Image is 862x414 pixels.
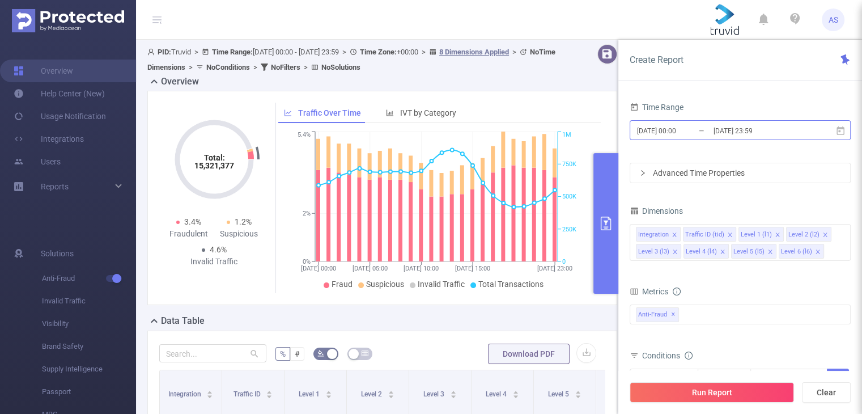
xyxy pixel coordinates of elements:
[42,358,136,381] span: Supply Intelligence
[207,389,213,392] i: icon: caret-up
[450,389,456,392] i: icon: caret-up
[298,108,361,117] span: Traffic Over Time
[727,232,733,239] i: icon: close
[388,389,394,396] div: Sort
[386,109,394,117] i: icon: bar-chart
[636,244,681,259] li: Level 3 (l3)
[300,63,311,71] span: >
[712,123,804,138] input: End date
[280,349,286,358] span: %
[512,389,519,392] i: icon: caret-up
[671,308,676,322] span: ✕
[636,123,728,138] input: Start date
[822,232,828,239] i: icon: close
[418,280,465,289] span: Invalid Traffic
[630,54,683,65] span: Create Report
[786,227,831,242] li: Level 2 (l2)
[189,256,239,268] div: Invalid Traffic
[184,217,201,226] span: 3.4%
[686,244,717,259] div: Level 4 (l4)
[638,227,669,242] div: Integration
[630,382,794,403] button: Run Report
[332,280,353,289] span: Fraud
[14,105,106,128] a: Usage Notification
[210,245,227,254] span: 4.6%
[683,244,729,259] li: Level 4 (l4)
[815,249,821,256] i: icon: close
[575,389,581,392] i: icon: caret-up
[360,48,397,56] b: Time Zone:
[203,153,224,162] tspan: Total:
[404,265,439,272] tspan: [DATE] 10:00
[14,60,73,82] a: Overview
[636,307,679,322] span: Anti-Fraud
[42,312,136,335] span: Visibility
[509,48,520,56] span: >
[325,389,332,396] div: Sort
[14,128,84,150] a: Integrations
[738,227,784,242] li: Level 1 (l1)
[829,9,838,31] span: AS
[827,369,849,388] button: Add
[164,228,214,240] div: Fraudulent
[685,352,693,360] i: icon: info-circle
[685,227,724,242] div: Traffic ID (tid)
[486,390,508,398] span: Level 4
[366,280,404,289] span: Suspicious
[781,244,812,259] div: Level 6 (l6)
[42,267,136,290] span: Anti-Fraud
[303,210,311,217] tspan: 2%
[720,249,725,256] i: icon: close
[802,382,851,403] button: Clear
[295,349,300,358] span: #
[488,344,570,364] button: Download PDF
[298,132,311,139] tspan: 5.4%
[439,48,509,56] u: 8 Dimensions Applied
[630,103,683,112] span: Time Range
[42,381,136,403] span: Passport
[266,389,273,392] i: icon: caret-up
[562,258,566,265] tspan: 0
[512,394,519,397] i: icon: caret-down
[161,75,199,88] h2: Overview
[325,394,332,397] i: icon: caret-down
[450,389,457,396] div: Sort
[683,227,736,242] li: Traffic ID (tid)
[212,48,253,56] b: Time Range:
[191,48,202,56] span: >
[548,390,571,398] span: Level 5
[630,206,683,216] span: Dimensions
[362,350,368,357] i: icon: table
[41,182,69,191] span: Reports
[147,48,555,71] span: Truvid [DATE] 00:00 - [DATE] 23:59 +00:00
[779,244,824,259] li: Level 6 (l6)
[642,351,693,360] span: Conditions
[325,389,332,392] i: icon: caret-up
[731,244,776,259] li: Level 5 (l5)
[639,170,646,176] i: icon: right
[704,369,740,388] div: Contains
[575,389,581,396] div: Sort
[741,227,772,242] div: Level 1 (l1)
[41,175,69,198] a: Reports
[562,132,571,139] tspan: 1M
[235,217,252,226] span: 1.2%
[284,109,292,117] i: icon: line-chart
[299,390,321,398] span: Level 1
[450,394,456,397] i: icon: caret-down
[206,63,250,71] b: No Conditions
[207,394,213,397] i: icon: caret-down
[12,9,124,32] img: Protected Media
[672,232,677,239] i: icon: close
[672,249,678,256] i: icon: close
[638,244,669,259] div: Level 3 (l3)
[630,287,668,296] span: Metrics
[214,228,265,240] div: Suspicious
[168,390,203,398] span: Integration
[147,48,158,56] i: icon: user
[161,314,205,328] h2: Data Table
[537,265,572,272] tspan: [DATE] 23:00
[321,63,360,71] b: No Solutions
[185,63,196,71] span: >
[388,389,394,392] i: icon: caret-up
